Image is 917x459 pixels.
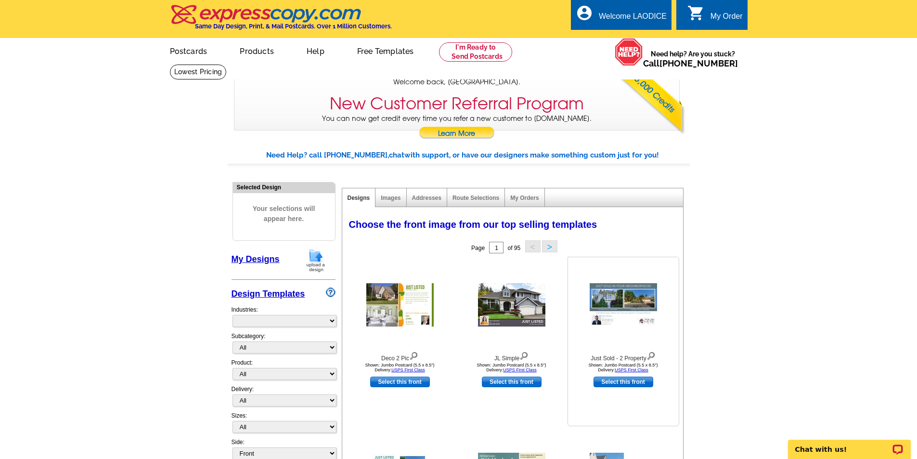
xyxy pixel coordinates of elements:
[643,49,743,68] span: Need help? Are you stuck?
[232,385,336,411] div: Delivery:
[348,195,370,201] a: Designs
[643,58,738,68] span: Call
[342,39,429,62] a: Free Templates
[232,289,305,299] a: Design Templates
[170,12,392,30] a: Same Day Design, Print, & Mail Postcards. Over 1 Million Customers.
[482,377,542,387] a: use this design
[232,411,336,438] div: Sizes:
[599,12,667,26] div: Welcome LAODICE
[519,350,529,360] img: view design details
[594,377,653,387] a: use this design
[303,248,328,273] img: upload-design
[393,77,520,87] span: Welcome back, [GEOGRAPHIC_DATA].
[507,245,520,251] span: of 95
[409,350,418,360] img: view design details
[452,195,499,201] a: Route Selections
[687,11,743,23] a: shopping_cart My Order
[370,377,430,387] a: use this design
[347,363,453,372] div: Shown: Jumbo Postcard (5.5 x 8.5") Delivery:
[240,194,328,234] span: Your selections will appear here.
[525,240,541,252] button: <
[542,240,557,252] button: >
[590,283,657,327] img: Just Sold - 2 Property
[234,114,679,141] p: You can now get credit every time you refer a new customer to [DOMAIN_NAME].
[615,367,648,372] a: USPS First Class
[687,4,705,22] i: shopping_cart
[232,358,336,385] div: Product:
[782,429,917,459] iframe: LiveChat chat widget
[710,12,743,26] div: My Order
[459,363,565,372] div: Shown: Jumbo Postcard (5.5 x 8.5") Delivery:
[232,254,280,264] a: My Designs
[224,39,289,62] a: Products
[232,301,336,332] div: Industries:
[389,151,404,159] span: chat
[503,367,537,372] a: USPS First Class
[576,4,593,22] i: account_circle
[646,350,656,360] img: view design details
[570,350,676,363] div: Just Sold - 2 Property
[330,94,584,114] h3: New Customer Referral Program
[478,283,545,327] img: JL Simple
[412,195,441,201] a: Addresses
[291,39,340,62] a: Help
[195,23,392,30] h4: Same Day Design, Print, & Mail Postcards. Over 1 Million Customers.
[366,283,434,327] img: Deco 2 Pic
[471,245,485,251] span: Page
[459,350,565,363] div: JL Simple
[347,350,453,363] div: Deco 2 Pic
[510,195,539,201] a: My Orders
[381,195,400,201] a: Images
[155,39,223,62] a: Postcards
[349,219,597,230] span: Choose the front image from our top selling templates
[326,288,336,297] img: design-wizard-help-icon.png
[570,363,676,372] div: Shown: Jumbo Postcard (5.5 x 8.5") Delivery:
[419,127,495,141] a: Learn More
[266,150,690,161] div: Need Help? call [PHONE_NUMBER], with support, or have our designers make something custom just fo...
[391,367,425,372] a: USPS First Class
[232,332,336,358] div: Subcategory:
[615,38,643,66] img: help
[233,183,335,192] div: Selected Design
[659,58,738,68] a: [PHONE_NUMBER]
